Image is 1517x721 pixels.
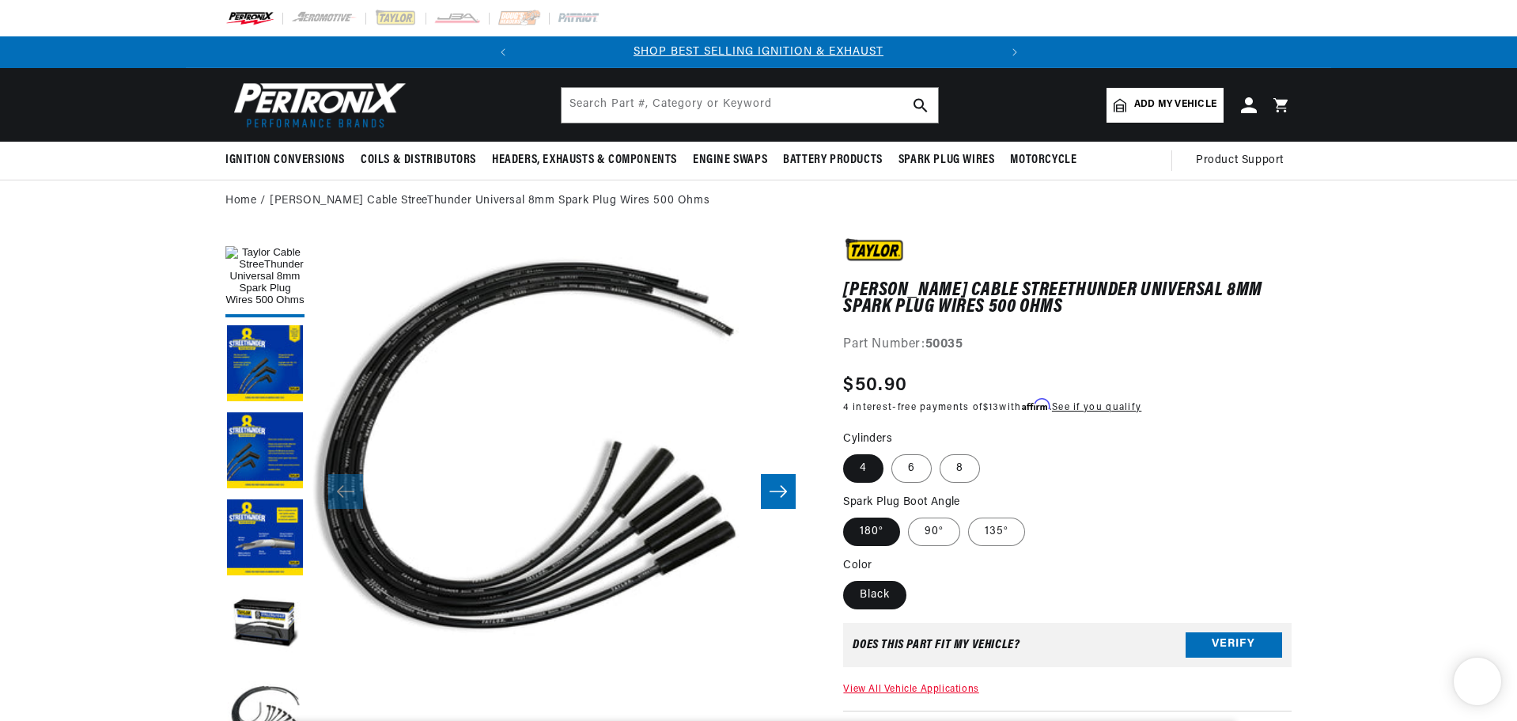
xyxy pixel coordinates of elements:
label: 135° [968,518,1025,546]
summary: Engine Swaps [685,142,775,179]
summary: Product Support [1196,142,1292,180]
button: search button [903,88,938,123]
span: $50.90 [843,371,907,400]
summary: Motorcycle [1002,142,1084,179]
legend: Spark Plug Boot Angle [843,494,961,510]
label: 180° [843,518,900,546]
button: Translation missing: en.sections.announcements.previous_announcement [487,36,519,68]
div: Part Number: [843,335,1292,355]
a: See if you qualify - Learn more about Affirm Financing (opens in modal) [1052,403,1141,412]
a: Add my vehicle [1107,88,1224,123]
summary: Spark Plug Wires [891,142,1003,179]
span: Ignition Conversions [225,152,345,169]
button: Load image 5 in gallery view [225,586,305,666]
a: [PERSON_NAME] Cable StreeThunder Universal 8mm Spark Plug Wires 500 Ohms [270,192,709,210]
a: Home [225,192,256,210]
button: Load image 2 in gallery view [225,325,305,404]
button: Slide left [328,474,363,509]
label: 6 [891,454,932,483]
summary: Ignition Conversions [225,142,353,179]
button: Translation missing: en.sections.announcements.next_announcement [999,36,1031,68]
strong: 50035 [925,338,963,351]
span: Spark Plug Wires [898,152,995,169]
span: Headers, Exhausts & Components [492,152,677,169]
span: Product Support [1196,152,1284,169]
label: Black [843,581,906,609]
a: SHOP BEST SELLING IGNITION & EXHAUST [634,46,883,58]
label: 4 [843,454,883,483]
nav: breadcrumbs [225,192,1292,210]
div: Does This part fit My vehicle? [853,639,1020,651]
button: Slide right [761,474,796,509]
legend: Cylinders [843,431,894,447]
div: Announcement [519,44,999,61]
button: Verify [1186,632,1282,658]
img: Pertronix [225,78,407,132]
a: View All Vehicle Applications [843,685,978,694]
input: Search Part #, Category or Keyword [562,88,938,123]
button: Load image 1 in gallery view [225,238,305,317]
summary: Coils & Distributors [353,142,484,179]
summary: Headers, Exhausts & Components [484,142,685,179]
span: Motorcycle [1010,152,1076,169]
span: Coils & Distributors [361,152,476,169]
button: Load image 3 in gallery view [225,412,305,491]
slideshow-component: Translation missing: en.sections.announcements.announcement_bar [186,36,1331,68]
label: 90° [908,518,960,546]
span: Engine Swaps [693,152,767,169]
button: Load image 4 in gallery view [225,499,305,579]
span: $13 [983,403,1000,412]
p: 4 interest-free payments of with . [843,400,1141,415]
summary: Battery Products [775,142,891,179]
span: Battery Products [783,152,883,169]
span: Affirm [1022,399,1050,411]
h1: [PERSON_NAME] Cable StreeThunder Universal 8mm Spark Plug Wires 500 Ohms [843,283,1292,315]
legend: Color [843,557,873,574]
label: 8 [940,454,980,483]
span: Add my vehicle [1134,97,1216,112]
div: 1 of 2 [519,44,999,61]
